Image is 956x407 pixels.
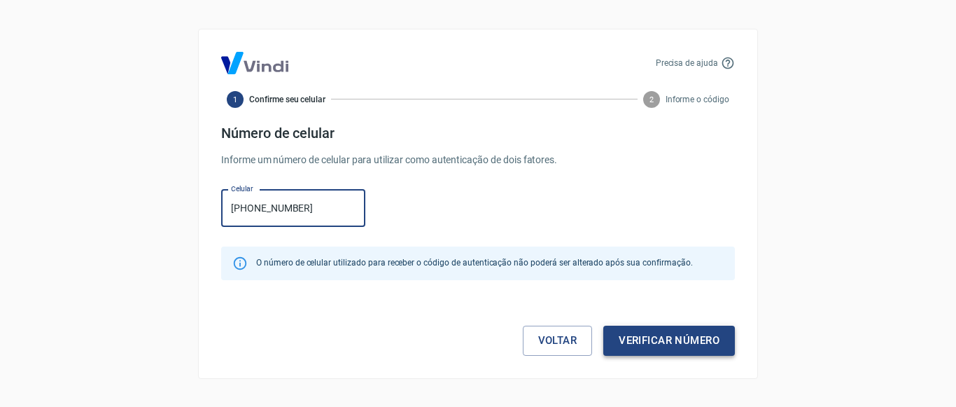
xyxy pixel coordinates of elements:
[523,326,593,355] a: Voltar
[231,184,253,194] label: Celular
[221,52,288,74] img: Logo Vind
[221,153,735,167] p: Informe um número de celular para utilizar como autenticação de dois fatores.
[603,326,735,355] button: Verificar número
[666,93,729,106] span: Informe o código
[221,125,735,142] h4: Número de celular
[656,57,718,69] p: Precisa de ajuda
[649,95,654,104] text: 2
[233,95,237,104] text: 1
[249,93,325,106] span: Confirme seu celular
[256,251,692,276] div: O número de celular utilizado para receber o código de autenticação não poderá ser alterado após ...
